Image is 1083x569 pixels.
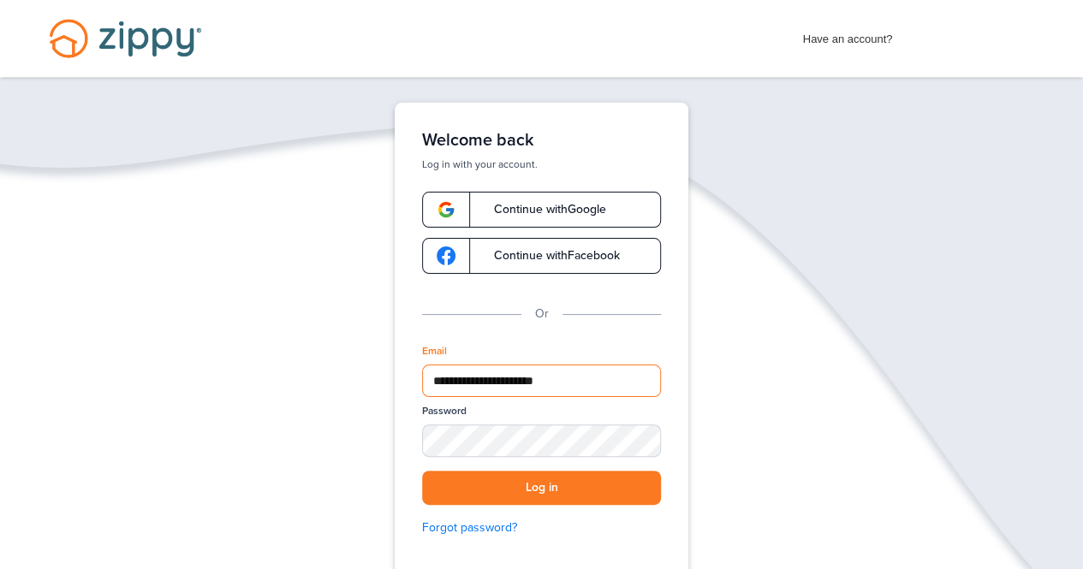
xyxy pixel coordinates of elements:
[422,404,467,418] label: Password
[422,157,661,171] p: Log in with your account.
[803,21,893,49] span: Have an account?
[422,519,661,537] a: Forgot password?
[422,365,661,397] input: Email
[422,238,661,274] a: google-logoContinue withFacebook
[422,130,661,151] h1: Welcome back
[535,305,549,323] p: Or
[437,200,455,219] img: google-logo
[422,192,661,228] a: google-logoContinue withGoogle
[422,344,447,359] label: Email
[437,246,455,265] img: google-logo
[422,471,661,506] button: Log in
[477,250,620,262] span: Continue with Facebook
[422,424,661,456] input: Password
[477,204,606,216] span: Continue with Google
